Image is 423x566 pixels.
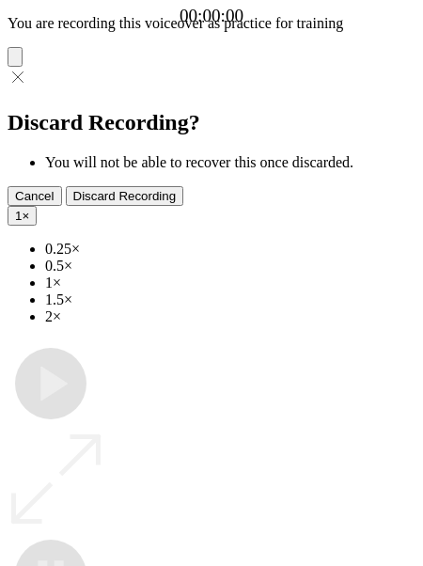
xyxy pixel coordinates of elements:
li: 2× [45,308,415,325]
h2: Discard Recording? [8,110,415,135]
button: Discard Recording [66,186,184,206]
li: You will not be able to recover this once discarded. [45,154,415,171]
button: 1× [8,206,37,226]
li: 1.5× [45,291,415,308]
button: Cancel [8,186,62,206]
span: 1 [15,209,22,223]
li: 0.25× [45,241,415,258]
a: 00:00:00 [180,6,243,26]
li: 0.5× [45,258,415,275]
li: 1× [45,275,415,291]
p: You are recording this voiceover as practice for training [8,15,415,32]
